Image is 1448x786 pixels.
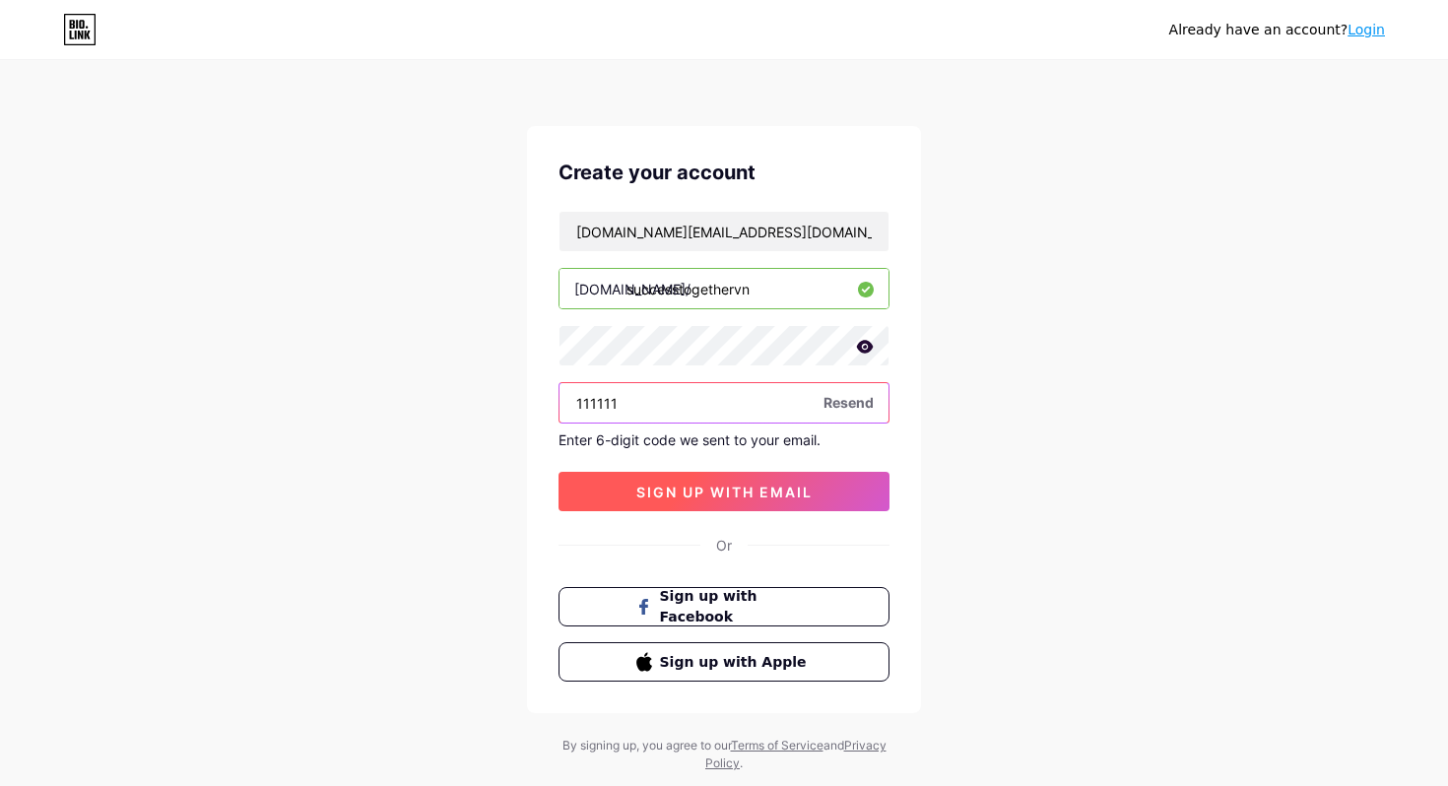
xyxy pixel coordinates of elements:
[660,586,813,627] span: Sign up with Facebook
[731,738,823,753] a: Terms of Service
[557,737,891,772] div: By signing up, you agree to our and .
[660,652,813,673] span: Sign up with Apple
[574,279,691,299] div: [DOMAIN_NAME]/
[559,269,889,308] input: username
[1348,22,1385,37] a: Login
[823,392,874,413] span: Resend
[636,484,813,500] span: sign up with email
[559,642,889,682] button: Sign up with Apple
[1169,20,1385,40] div: Already have an account?
[559,587,889,626] button: Sign up with Facebook
[559,472,889,511] button: sign up with email
[559,212,889,251] input: Email
[559,431,889,448] div: Enter 6-digit code we sent to your email.
[559,158,889,187] div: Create your account
[716,535,732,556] div: Or
[559,383,889,423] input: Paste login code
